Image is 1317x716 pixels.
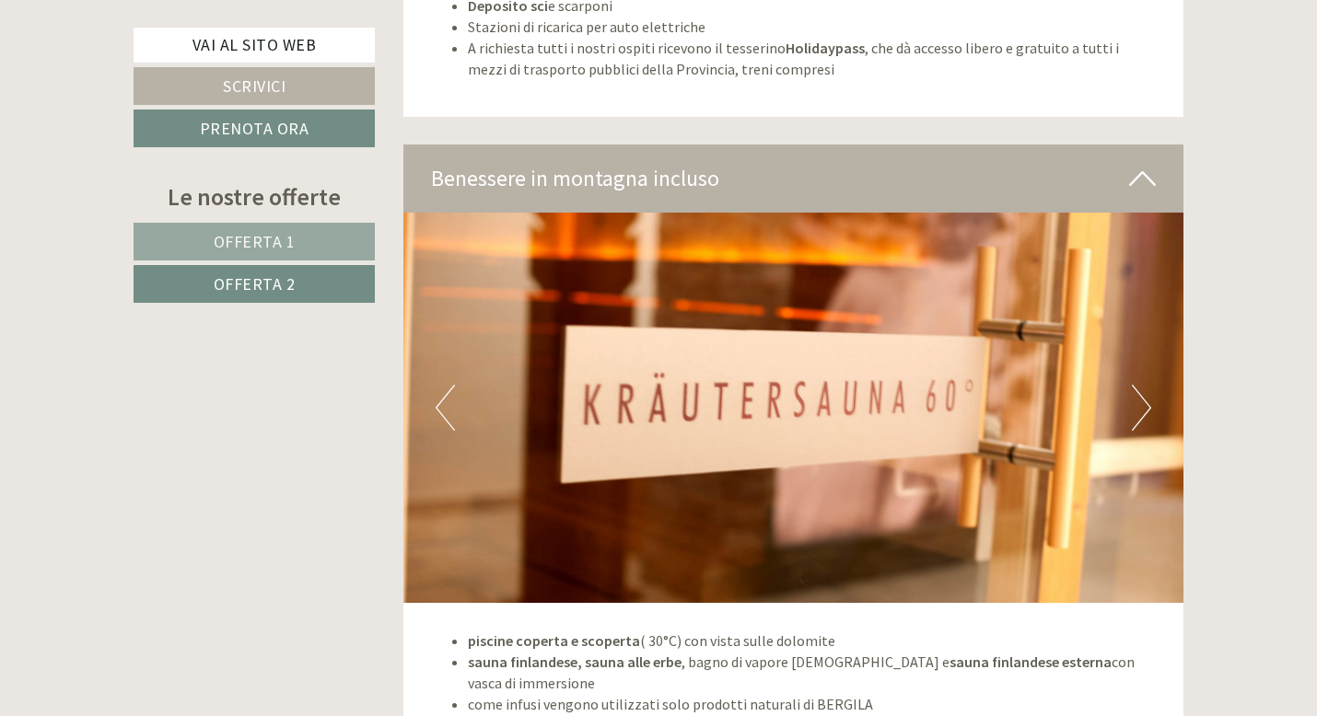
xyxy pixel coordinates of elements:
[134,67,375,105] a: Scrivici
[468,631,640,650] strong: piscine coperta e scoperta
[403,144,1184,213] div: Benessere in montagna incluso
[468,652,1157,694] li: , bagno di vapore [DEMOGRAPHIC_DATA] e con vasca di immersione
[14,50,280,106] div: Buon giorno, come possiamo aiutarla?
[28,53,271,68] div: Inso Sonnenheim
[468,652,682,671] strong: sauna finlandese, sauna alle erbe
[134,179,375,214] div: Le nostre offerte
[325,14,401,45] div: giovedì
[28,89,271,102] small: 21:28
[134,110,375,147] a: Prenota ora
[468,17,1157,38] li: Stazioni di ricarica per auto elettriche
[134,28,375,63] a: Vai al sito web
[468,630,1157,652] li: ( 30°C) con vista sulle dolomite
[468,694,1157,715] li: come infusi vengono utilizzati solo prodotti naturali di BERGILA
[950,652,1112,671] strong: sauna finlandese esterna
[214,231,296,252] span: Offerta 1
[786,39,865,57] strong: Holidaypass
[629,479,727,517] button: Invia
[468,38,1157,80] li: A richiesta tutti i nostri ospiti ricevono il tesserino , che dà accesso libero e gratuito a tutt...
[436,385,455,431] button: Previous
[1132,385,1151,431] button: Next
[214,273,296,294] span: Offerta 2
